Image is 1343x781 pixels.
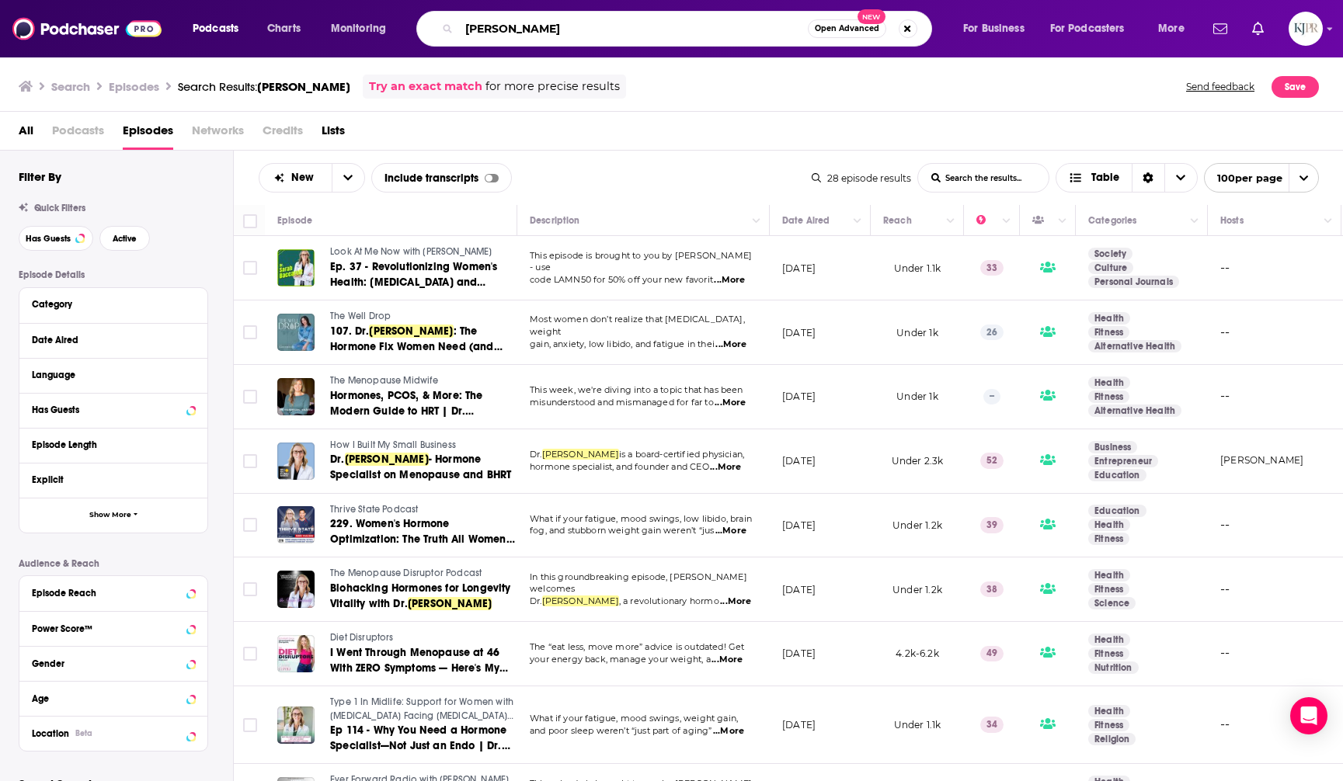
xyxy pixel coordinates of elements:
button: open menu [952,16,1044,41]
span: 107. Dr. [330,325,369,338]
a: 107. Dr.[PERSON_NAME]: The Hormone Fix Women Need (and Why We Can’t Wait for Menopause) [330,324,515,355]
p: 49 [980,646,1004,661]
a: Science [1088,597,1136,609]
button: Column Actions [1185,212,1204,231]
button: Episode Reach [32,582,195,602]
a: Try an exact match [369,78,482,95]
a: [PERSON_NAME] [1220,454,1303,466]
a: Biohacking Hormones for Longevity Vitality with Dr.[PERSON_NAME] [330,581,515,612]
span: Dr. [330,453,345,466]
span: Toggle select row [243,261,257,275]
span: Toggle select row [243,454,257,468]
span: Dr. [530,595,542,606]
span: 100 per page [1205,166,1282,190]
a: The Well Drop [330,310,515,324]
a: Society [1088,248,1133,260]
button: Column Actions [1319,212,1338,231]
a: Health [1088,377,1130,389]
a: Thrive State Podcast [330,503,515,517]
span: The Well Drop [330,311,391,321]
div: Language [32,370,185,380]
div: Gender [32,658,182,669]
span: ...More [720,595,751,608]
div: Episode Length [32,439,185,450]
button: Active [99,226,150,251]
td: -- [1208,494,1341,558]
span: [PERSON_NAME] [369,325,453,338]
span: Biohacking Hormones for Longevity Vitality with Dr. [330,581,511,610]
a: Search Results:[PERSON_NAME] [178,79,350,94]
a: Charts [257,16,310,41]
p: Audience & Reach [19,558,208,569]
span: Charts [267,18,301,40]
a: Dr.[PERSON_NAME]- Hormone Specialist on Menopause and BHRT [330,452,515,483]
p: [DATE] [782,583,816,596]
img: Podchaser - Follow, Share and Rate Podcasts [12,14,162,43]
span: How I Built My Small Business [330,439,456,450]
span: Toggle select row [243,582,257,596]
div: Sort Direction [1132,164,1164,192]
button: Age [32,688,195,707]
span: [PERSON_NAME] [345,453,429,466]
div: Categories [1088,211,1136,230]
div: Reach [883,211,912,230]
button: Power Score™ [32,618,195,637]
span: code LAMN50 for 50% off your new favorit [530,274,713,285]
span: Has Guests [26,234,71,243]
div: Search Results: [178,79,350,94]
span: Dr. [530,449,542,460]
div: Has Guests [1032,211,1054,230]
button: open menu [1147,16,1204,41]
button: open menu [332,164,364,192]
a: Nutrition [1088,661,1139,674]
span: Under 1.1k [894,719,941,731]
div: Power Score™ [32,623,182,634]
span: : The Hormone Fix Women Need (and Why We Can’t Wait for Menopause) [330,325,512,369]
a: Health [1088,705,1130,717]
span: ...More [715,338,746,351]
button: Send feedback [1181,75,1259,99]
span: Under 1.2k [892,584,942,595]
button: Has Guests [19,226,93,251]
span: New [858,9,885,24]
h2: Filter By [19,169,61,184]
p: 38 [980,581,1004,597]
span: Logged in as KJPRpodcast [1289,12,1323,46]
span: Toggle select row [243,647,257,661]
p: [DATE] [782,519,816,532]
a: Education [1088,469,1146,481]
p: [DATE] [782,390,816,403]
button: Language [32,365,195,384]
span: misunderstood and mismanaged for far to [530,397,714,408]
p: 39 [980,517,1004,533]
span: Credits [263,118,303,150]
a: Fitness [1088,326,1129,338]
span: is a board-certified physician, [619,449,744,460]
button: Column Actions [1053,212,1072,231]
span: Toggle select row [243,390,257,404]
td: -- [1208,686,1341,765]
a: How I Built My Small Business [330,439,515,453]
span: [PERSON_NAME] [542,449,619,460]
div: 28 episode results [812,172,911,184]
div: Beta [75,728,92,738]
span: For Business [963,18,1025,40]
div: Search podcasts, credits, & more... [431,11,947,47]
button: Open AdvancedNew [808,19,886,38]
p: 33 [980,260,1004,276]
button: Column Actions [941,212,960,231]
div: Has Guests [32,404,182,415]
button: Gender [32,653,195,672]
span: gain, anxiety, low libido, and fatigue in thei [530,338,715,349]
span: This week, we're diving into a topic that has been [530,384,743,395]
button: Column Actions [997,212,1016,231]
a: All [19,118,33,150]
span: Diet Disruptors [330,632,394,643]
a: Health [1088,312,1130,325]
span: Table [1091,172,1119,183]
a: Health [1088,633,1130,646]
a: Alternative Health [1088,340,1181,352]
span: Under 1.1k [894,262,941,274]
